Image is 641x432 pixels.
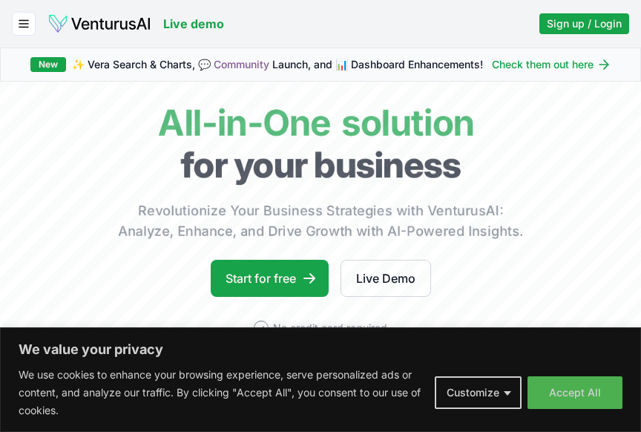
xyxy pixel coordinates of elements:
[214,58,269,71] a: Community
[211,260,329,297] a: Start for free
[547,16,622,31] span: Sign up / Login
[72,57,483,72] span: ✨ Vera Search & Charts, 💬 Launch, and 📊 Dashboard Enhancements!
[47,13,151,34] img: logo
[539,13,629,34] a: Sign up / Login
[435,376,522,409] button: Customize
[341,260,431,297] a: Live Demo
[492,57,611,72] a: Check them out here
[19,366,424,419] p: We use cookies to enhance your browsing experience, serve personalized ads or content, and analyz...
[527,376,622,409] button: Accept All
[19,341,622,359] p: We value your privacy
[163,15,224,33] a: Live demo
[30,57,66,72] div: New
